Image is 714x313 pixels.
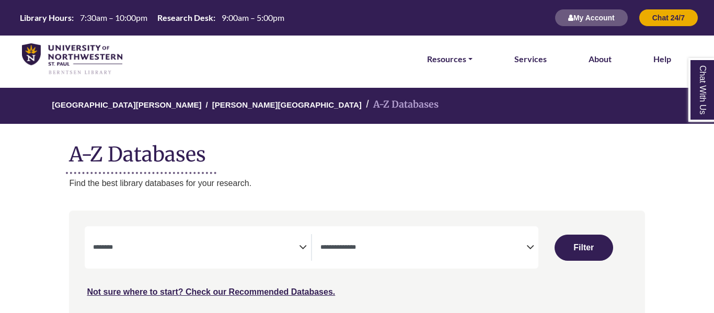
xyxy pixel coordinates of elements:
[16,12,289,24] a: Hours Today
[362,97,439,112] li: A-Z Databases
[555,9,628,27] button: My Account
[16,12,74,23] th: Library Hours:
[22,43,122,75] img: library_home
[514,52,547,66] a: Services
[87,287,335,296] a: Not sure where to start? Check our Recommended Databases.
[639,9,698,27] button: Chat 24/7
[93,244,299,252] textarea: Search
[80,13,147,22] span: 7:30am – 10:00pm
[52,99,201,109] a: [GEOGRAPHIC_DATA][PERSON_NAME]
[212,99,362,109] a: [PERSON_NAME][GEOGRAPHIC_DATA]
[639,13,698,22] a: Chat 24/7
[427,52,473,66] a: Resources
[69,134,644,166] h1: A-Z Databases
[320,244,526,252] textarea: Search
[16,12,289,22] table: Hours Today
[222,13,284,22] span: 9:00am – 5:00pm
[653,52,671,66] a: Help
[69,177,644,190] p: Find the best library databases for your research.
[555,13,628,22] a: My Account
[69,88,644,124] nav: breadcrumb
[153,12,216,23] th: Research Desk:
[555,235,613,261] button: Submit for Search Results
[589,52,612,66] a: About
